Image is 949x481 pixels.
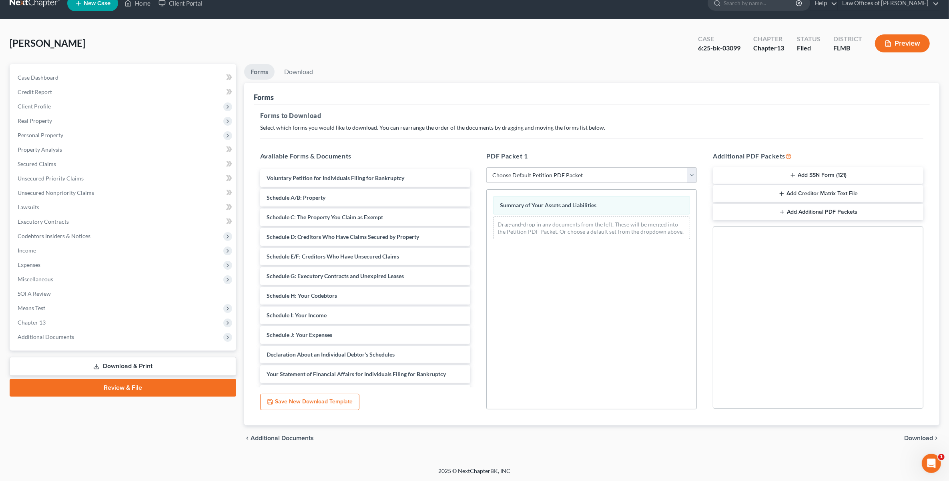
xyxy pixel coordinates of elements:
[777,44,784,52] span: 13
[18,232,90,239] span: Codebtors Insiders & Notices
[244,435,314,441] a: chevron_left Additional Documents
[18,132,63,138] span: Personal Property
[18,117,52,124] span: Real Property
[713,151,923,161] h5: Additional PDF Packets
[267,273,404,279] span: Schedule G: Executory Contracts and Unexpired Leases
[267,371,446,377] span: Your Statement of Financial Affairs for Individuals Filing for Bankruptcy
[267,292,337,299] span: Schedule H: Your Codebtors
[267,253,399,260] span: Schedule E/F: Creditors Who Have Unsecured Claims
[267,194,325,201] span: Schedule A/B: Property
[797,44,821,53] div: Filed
[267,174,404,181] span: Voluntary Petition for Individuals Filing for Bankruptcy
[11,157,236,171] a: Secured Claims
[904,435,933,441] span: Download
[18,290,51,297] span: SOFA Review
[933,435,939,441] i: chevron_right
[18,175,84,182] span: Unsecured Priority Claims
[260,394,359,411] button: Save New Download Template
[713,204,923,220] button: Add Additional PDF Packets
[18,88,52,95] span: Credit Report
[244,435,251,441] i: chevron_left
[260,111,923,120] h5: Forms to Download
[698,44,740,53] div: 6:25-bk-03099
[10,379,236,397] a: Review & File
[244,64,275,80] a: Forms
[904,435,939,441] button: Download chevron_right
[10,37,85,49] span: [PERSON_NAME]
[18,333,74,340] span: Additional Documents
[260,124,923,132] p: Select which forms you would like to download. You can rearrange the order of the documents by dr...
[18,276,53,283] span: Miscellaneous
[486,151,697,161] h5: PDF Packet 1
[11,214,236,229] a: Executory Contracts
[18,319,46,326] span: Chapter 13
[11,186,236,200] a: Unsecured Nonpriority Claims
[18,103,51,110] span: Client Profile
[493,216,690,239] div: Drag-and-drop in any documents from the left. These will be merged into the Petition PDF Packet. ...
[18,160,56,167] span: Secured Claims
[875,34,930,52] button: Preview
[938,454,945,460] span: 1
[713,167,923,184] button: Add SSN Form (121)
[11,171,236,186] a: Unsecured Priority Claims
[713,185,923,202] button: Add Creditor Matrix Text File
[260,151,471,161] h5: Available Forms & Documents
[797,34,821,44] div: Status
[267,312,327,319] span: Schedule I: Your Income
[267,233,419,240] span: Schedule D: Creditors Who Have Claims Secured by Property
[500,202,596,208] span: Summary of Your Assets and Liabilities
[18,218,69,225] span: Executory Contracts
[753,34,784,44] div: Chapter
[753,44,784,53] div: Chapter
[18,305,45,311] span: Means Test
[11,287,236,301] a: SOFA Review
[11,85,236,99] a: Credit Report
[278,64,319,80] a: Download
[267,351,395,358] span: Declaration About an Individual Debtor's Schedules
[698,34,740,44] div: Case
[267,331,332,338] span: Schedule J: Your Expenses
[18,146,62,153] span: Property Analysis
[833,34,862,44] div: District
[833,44,862,53] div: FLMB
[267,214,383,220] span: Schedule C: The Property You Claim as Exempt
[11,70,236,85] a: Case Dashboard
[18,74,58,81] span: Case Dashboard
[11,142,236,157] a: Property Analysis
[18,247,36,254] span: Income
[18,204,39,210] span: Lawsuits
[922,454,941,473] iframe: Intercom live chat
[254,92,274,102] div: Forms
[84,0,110,6] span: New Case
[18,189,94,196] span: Unsecured Nonpriority Claims
[11,200,236,214] a: Lawsuits
[10,357,236,376] a: Download & Print
[18,261,40,268] span: Expenses
[251,435,314,441] span: Additional Documents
